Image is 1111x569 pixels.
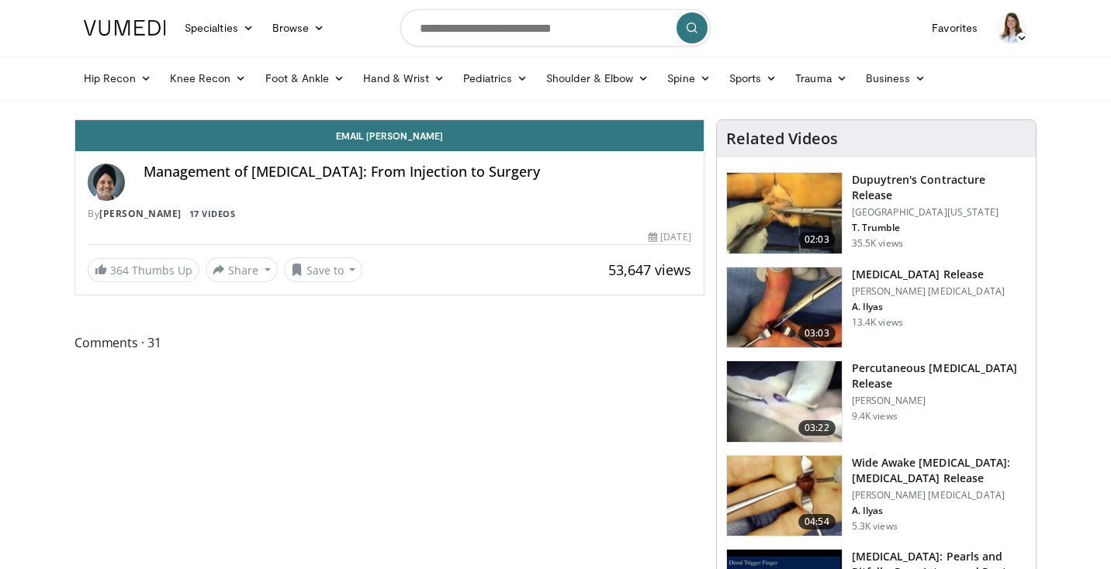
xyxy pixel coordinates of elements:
[726,172,1026,254] a: 02:03 Dupuytren's Contracture Release [GEOGRAPHIC_DATA][US_STATE] T. Trumble 35.5K views
[798,232,836,247] span: 02:03
[184,207,241,220] a: 17 Videos
[537,63,658,94] a: Shoulder & Elbow
[263,12,334,43] a: Browse
[284,257,363,282] button: Save to
[206,257,278,282] button: Share
[852,301,1005,313] p: A. Ilyas
[852,489,1026,502] p: [PERSON_NAME] [MEDICAL_DATA]
[996,12,1027,43] img: Avatar
[852,455,1026,486] h3: Wide Awake [MEDICAL_DATA]: [MEDICAL_DATA] Release
[649,230,690,244] div: [DATE]
[110,263,129,278] span: 364
[798,514,836,529] span: 04:54
[88,258,199,282] a: 364 Thumbs Up
[726,129,838,148] h4: Related Videos
[727,456,842,536] img: 6fb8746a-7892-4bdd-b1cb-690684225af0.150x105_q85_crop-smart_upscale.jpg
[727,173,842,253] img: 38790_0000_3.png.150x105_q85_crop-smart_upscale.jpg
[99,207,182,220] a: [PERSON_NAME]
[857,63,936,94] a: Business
[608,260,691,279] span: 53,647 views
[88,207,691,221] div: By
[852,316,903,329] p: 13.4K views
[726,267,1026,349] a: 03:03 [MEDICAL_DATA] Release [PERSON_NAME] [MEDICAL_DATA] A. Ilyas 13.4K views
[400,9,711,47] input: Search topics, interventions
[852,520,898,533] p: 5.3K views
[852,206,1026,219] p: [GEOGRAPHIC_DATA][US_STATE]
[354,63,454,94] a: Hand & Wrist
[852,505,1026,517] p: A. Ilyas
[798,326,836,341] span: 03:03
[256,63,355,94] a: Foot & Ankle
[454,63,537,94] a: Pediatrics
[922,12,987,43] a: Favorites
[852,237,903,250] p: 35.5K views
[852,395,1026,407] p: [PERSON_NAME]
[175,12,263,43] a: Specialties
[74,333,704,353] span: Comments 31
[161,63,256,94] a: Knee Recon
[658,63,719,94] a: Spine
[852,222,1026,234] p: T. Trumble
[84,20,166,36] img: VuMedi Logo
[852,285,1005,298] p: [PERSON_NAME] [MEDICAL_DATA]
[726,455,1026,537] a: 04:54 Wide Awake [MEDICAL_DATA]: [MEDICAL_DATA] Release [PERSON_NAME] [MEDICAL_DATA] A. Ilyas 5.3...
[852,410,898,422] p: 9.4K views
[798,420,836,436] span: 03:22
[852,267,1005,282] h3: [MEDICAL_DATA] Release
[144,164,691,181] h4: Management of [MEDICAL_DATA]: From Injection to Surgery
[727,361,842,442] img: Screen_shot_2010-09-06_at_6.12.35_PM_2.png.150x105_q85_crop-smart_upscale.jpg
[786,63,857,94] a: Trauma
[852,172,1026,203] h3: Dupuytren's Contracture Release
[720,63,787,94] a: Sports
[88,164,125,201] img: Avatar
[727,267,842,348] img: 035938b6-583e-43cc-b20f-818d33ea51fa.150x105_q85_crop-smart_upscale.jpg
[852,360,1026,391] h3: Percutaneous [MEDICAL_DATA] Release
[74,63,161,94] a: Hip Recon
[726,360,1026,443] a: 03:22 Percutaneous [MEDICAL_DATA] Release [PERSON_NAME] 9.4K views
[75,120,704,151] a: Email [PERSON_NAME]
